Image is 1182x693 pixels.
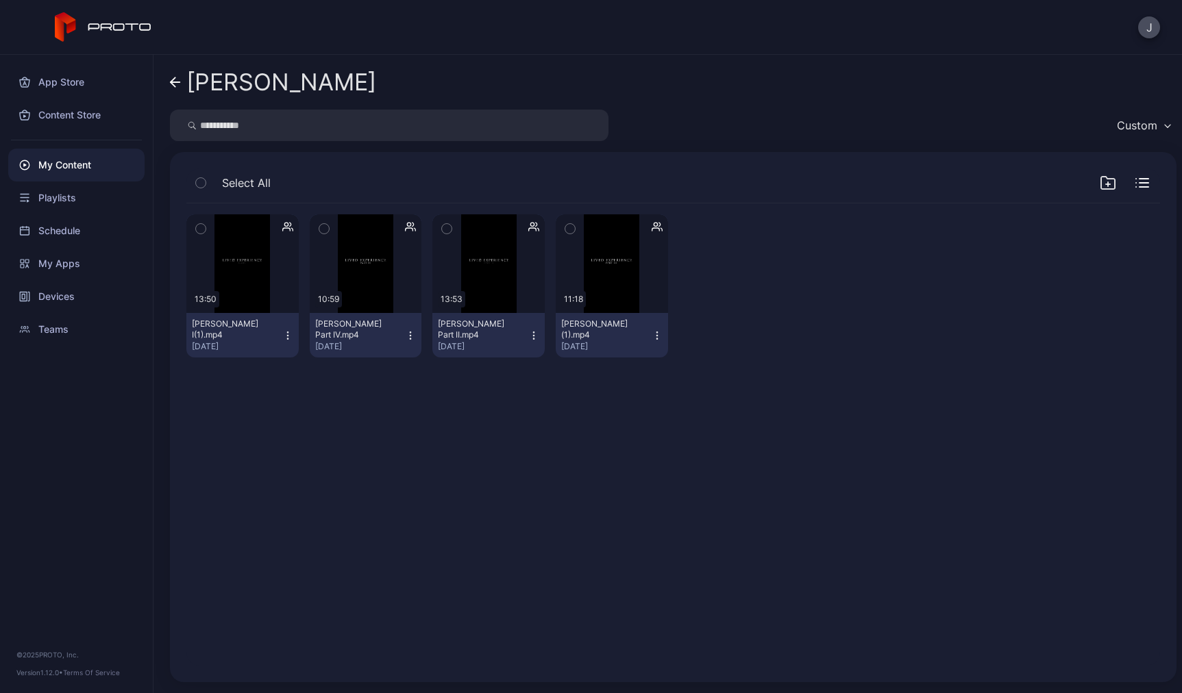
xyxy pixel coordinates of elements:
button: [PERSON_NAME] Part II.mp4[DATE] [432,313,545,357]
button: Custom [1110,110,1177,141]
div: [DATE] [315,341,406,352]
div: Mary Part I(1).mp4 [192,318,267,340]
span: Version 1.12.0 • [16,668,63,677]
a: Terms Of Service [63,668,120,677]
div: Mary Part IV.mp4 [315,318,391,340]
div: [DATE] [561,341,652,352]
a: Schedule [8,214,145,247]
a: My Content [8,149,145,181]
a: My Apps [8,247,145,280]
div: Mary Part III(1).mp4 [561,318,637,340]
div: [DATE] [192,341,282,352]
button: [PERSON_NAME] Part IV.mp4[DATE] [310,313,422,357]
button: [PERSON_NAME] I(1).mp4[DATE] [186,313,299,357]
div: Mary Part II.mp4 [438,318,513,340]
span: Select All [222,175,271,191]
a: Teams [8,313,145,346]
a: App Store [8,66,145,99]
div: [DATE] [438,341,528,352]
div: [PERSON_NAME] [186,69,376,95]
div: Custom [1117,118,1157,132]
button: J [1138,16,1160,38]
button: [PERSON_NAME](1).mp4[DATE] [556,313,668,357]
a: Content Store [8,99,145,131]
a: Playlists [8,181,145,214]
div: © 2025 PROTO, Inc. [16,649,136,660]
a: [PERSON_NAME] [170,66,376,99]
a: Devices [8,280,145,313]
